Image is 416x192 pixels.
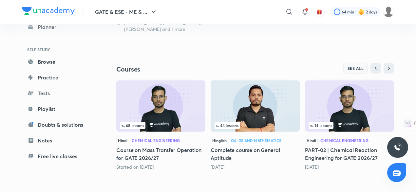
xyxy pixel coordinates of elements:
span: 68 lessons [122,123,144,127]
span: SEE ALL [348,66,364,71]
div: Chemical Engineering [320,139,369,142]
span: 14 lessons [310,123,332,127]
div: left [215,122,296,129]
div: Devendra Poonia, Ankur Bansal, Aman Raj and 1 more [116,19,205,32]
div: 17 days ago [305,164,394,170]
div: PART-02 | Chemical Reaction Engineering for GATE 2026/27 [305,79,394,170]
span: Hindi [305,137,318,144]
div: Chemical Engineering [132,139,180,142]
a: Playlist [22,102,98,116]
div: GA, GS and Mathematics [231,139,281,142]
a: Notes [22,134,98,147]
button: SEE ALL [343,63,368,74]
div: infosection [215,122,296,129]
img: avatar [316,9,322,15]
a: Free live classes [22,150,98,163]
h4: Courses [116,65,255,74]
img: streak [358,9,365,15]
button: GATE & ESE - ME & ... [91,5,161,18]
div: left [120,122,201,129]
a: Company Logo [22,7,75,17]
div: infocontainer [215,122,296,129]
img: ttu [394,143,402,151]
a: Practice [22,71,98,84]
div: infosection [120,122,201,129]
h5: Complete course on General Aptitude [211,146,300,162]
a: Doubts & solutions [22,118,98,131]
img: Thumbnail [211,80,300,132]
h5: Course on Mass Transfer Operation for GATE 2026/27 [116,146,205,162]
span: Hinglish [211,137,228,144]
span: 44 lessons [216,123,238,127]
div: left [309,122,390,129]
div: infosection [309,122,390,129]
div: infocontainer [309,122,390,129]
div: Complete course on General Aptitude [211,79,300,170]
button: avatar [314,7,325,17]
div: infocontainer [120,122,201,129]
img: Thumbnail [116,80,205,132]
div: Started on Jul 24 [116,164,205,170]
h6: SELF STUDY [22,44,98,55]
div: 15 days ago [211,164,300,170]
img: Thumbnail [305,80,394,132]
img: yash Singh [383,6,394,17]
div: Course on Mass Transfer Operation for GATE 2026/27 [116,79,205,170]
h5: PART-02 | Chemical Reaction Engineering for GATE 2026/27 [305,146,394,162]
a: Browse [22,55,98,68]
a: Planner [22,20,98,33]
a: Tests [22,87,98,100]
img: Company Logo [22,7,75,15]
span: Hindi [116,137,129,144]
